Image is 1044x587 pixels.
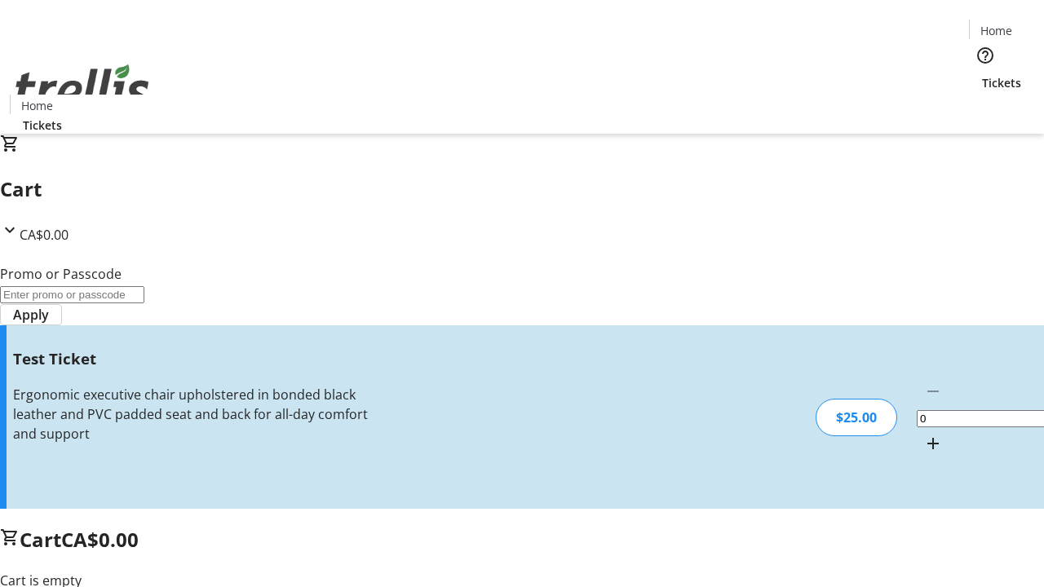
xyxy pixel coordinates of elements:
span: Tickets [23,117,62,134]
a: Home [970,22,1022,39]
span: CA$0.00 [20,226,69,244]
div: $25.00 [816,399,897,436]
a: Tickets [10,117,75,134]
button: Increment by one [917,427,949,460]
h3: Test Ticket [13,347,369,370]
a: Home [11,97,63,114]
span: Tickets [982,74,1021,91]
span: Apply [13,305,49,324]
span: Home [980,22,1012,39]
button: Help [969,39,1002,72]
a: Tickets [969,74,1034,91]
span: CA$0.00 [61,526,139,553]
div: Ergonomic executive chair upholstered in bonded black leather and PVC padded seat and back for al... [13,385,369,444]
button: Cart [969,91,1002,124]
span: Home [21,97,53,114]
img: Orient E2E Organization snFSWMUpU5's Logo [10,46,155,128]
